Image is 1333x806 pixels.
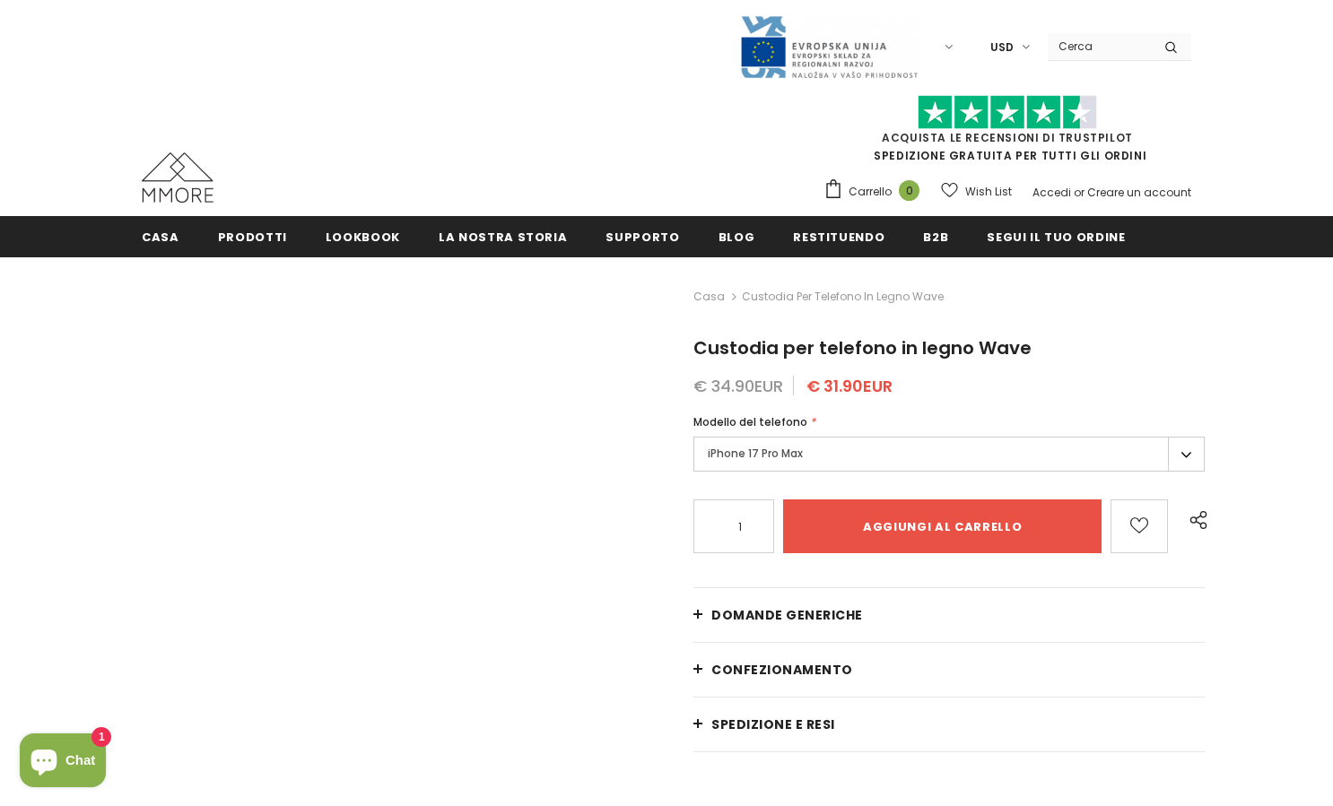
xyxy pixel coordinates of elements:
[711,661,853,679] span: CONFEZIONAMENTO
[719,229,755,246] span: Blog
[1074,185,1085,200] span: or
[218,229,287,246] span: Prodotti
[719,216,755,256] a: Blog
[923,229,948,246] span: B2B
[987,216,1125,256] a: Segui il tuo ordine
[439,216,567,256] a: La nostra storia
[693,375,783,397] span: € 34.90EUR
[783,499,1102,553] input: Aggiungi al carrello
[923,216,948,256] a: B2B
[439,229,567,246] span: La nostra storia
[693,588,1205,642] a: Domande generiche
[711,606,863,624] span: Domande generiche
[742,286,944,308] span: Custodia per telefono in legno Wave
[739,39,919,54] a: Javni Razpis
[918,95,1097,130] img: Fidati di Pilot Stars
[990,39,1014,56] span: USD
[606,229,679,246] span: supporto
[793,229,884,246] span: Restituendo
[693,335,1032,360] span: Custodia per telefono in legno Wave
[1048,33,1151,59] input: Search Site
[899,180,919,201] span: 0
[882,130,1133,145] a: Acquista le recensioni di TrustPilot
[14,733,111,792] inbox-online-store-chat: Shopify online store chat
[693,698,1205,751] a: Spedizione e resi
[142,229,179,246] span: Casa
[823,178,928,205] a: Carrello 0
[987,229,1125,246] span: Segui il tuo ordine
[693,414,807,429] span: Modello del telefono
[806,375,893,397] span: € 31.90EUR
[823,103,1191,163] span: SPEDIZIONE GRATUITA PER TUTTI GLI ORDINI
[711,715,835,733] span: Spedizione e resi
[849,183,892,201] span: Carrello
[739,14,919,80] img: Javni Razpis
[965,183,1012,201] span: Wish List
[326,229,400,246] span: Lookbook
[142,216,179,256] a: Casa
[693,286,725,308] a: Casa
[142,152,213,203] img: Casi MMORE
[218,216,287,256] a: Prodotti
[693,643,1205,697] a: CONFEZIONAMENTO
[1087,185,1191,200] a: Creare un account
[606,216,679,256] a: supporto
[793,216,884,256] a: Restituendo
[1032,185,1071,200] a: Accedi
[693,437,1205,472] label: iPhone 17 Pro Max
[941,176,1012,207] a: Wish List
[326,216,400,256] a: Lookbook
